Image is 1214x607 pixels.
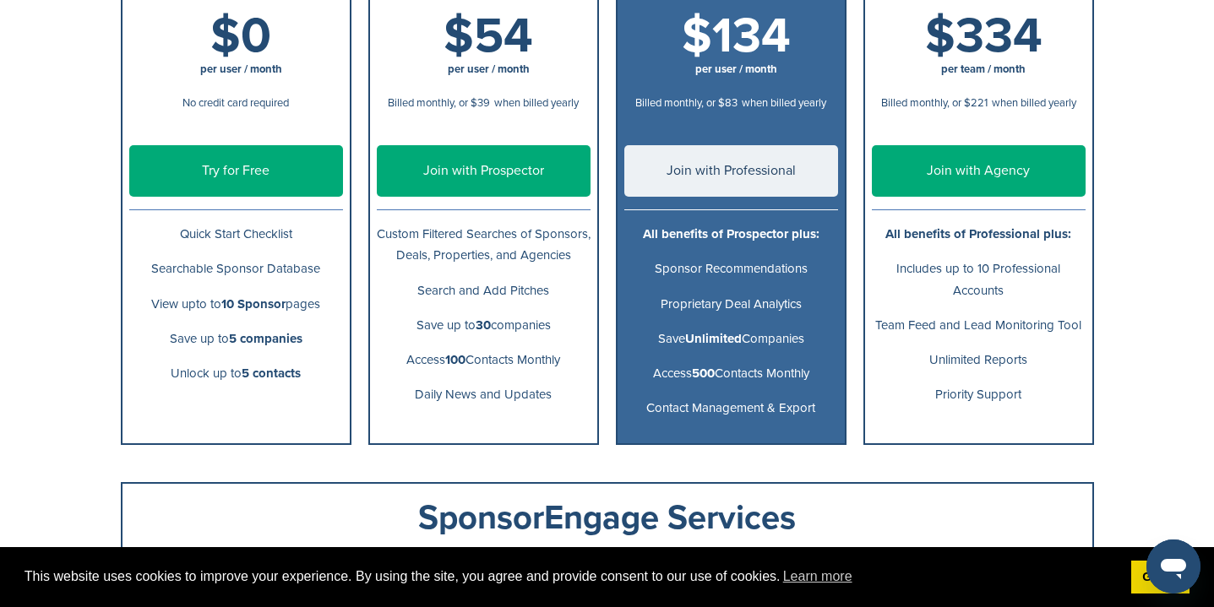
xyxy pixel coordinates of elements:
span: $134 [682,7,791,66]
p: Access Contacts Monthly [377,350,591,371]
div: SponsorEngage Services [139,501,1075,534]
p: Contact Management & Export [624,398,838,419]
b: 5 contacts [242,366,301,381]
b: All benefits of Professional plus: [885,226,1071,241]
p: Search and Add Pitches [377,280,591,301]
p: Unlock up to [129,363,343,384]
span: No credit card required [182,96,289,110]
p: Includes up to 10 Professional Accounts [872,258,1086,301]
b: 10 Sponsor [221,296,286,312]
span: $0 [210,7,271,66]
span: when billed yearly [742,96,826,110]
b: 500 [692,366,715,381]
span: per user / month [200,62,282,76]
p: Priority Support [872,384,1086,405]
span: per user / month [448,62,530,76]
span: $334 [925,7,1043,66]
iframe: Button to launch messaging window [1146,539,1200,593]
span: Billed monthly, or $39 [388,96,490,110]
a: Join with Agency [872,145,1086,197]
a: Try for Free [129,145,343,197]
b: 30 [476,317,491,333]
span: Billed monthly, or $83 [635,96,738,110]
p: Save Companies [624,328,838,350]
p: Daily News and Updates [377,384,591,405]
span: This website uses cookies to improve your experience. By using the site, you agree and provide co... [24,564,1118,589]
span: Billed monthly, or $221 [881,96,988,110]
a: learn more about cookies [781,564,855,589]
span: when billed yearly [494,96,579,110]
p: Proprietary Deal Analytics [624,294,838,315]
b: All benefits of Prospector plus: [643,226,819,241]
b: 100 [445,352,465,367]
span: $54 [444,7,533,66]
p: Save up to [129,328,343,350]
p: Save up to companies [377,315,591,336]
b: Unlimited [685,331,742,346]
span: per team / month [941,62,1026,76]
a: Join with Prospector [377,145,591,197]
a: Join with Professional [624,145,838,197]
b: 5 companies [229,331,302,346]
p: View upto to pages [129,294,343,315]
p: Custom Filtered Searches of Sponsors, Deals, Properties, and Agencies [377,224,591,266]
p: Quick Start Checklist [129,224,343,245]
p: Team Feed and Lead Monitoring Tool [872,315,1086,336]
p: Sponsor Recommendations [624,258,838,279]
p: Unlimited Reports [872,350,1086,371]
span: when billed yearly [992,96,1076,110]
a: dismiss cookie message [1131,561,1190,594]
p: Searchable Sponsor Database [129,258,343,279]
p: Access Contacts Monthly [624,363,838,384]
span: per user / month [695,62,777,76]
